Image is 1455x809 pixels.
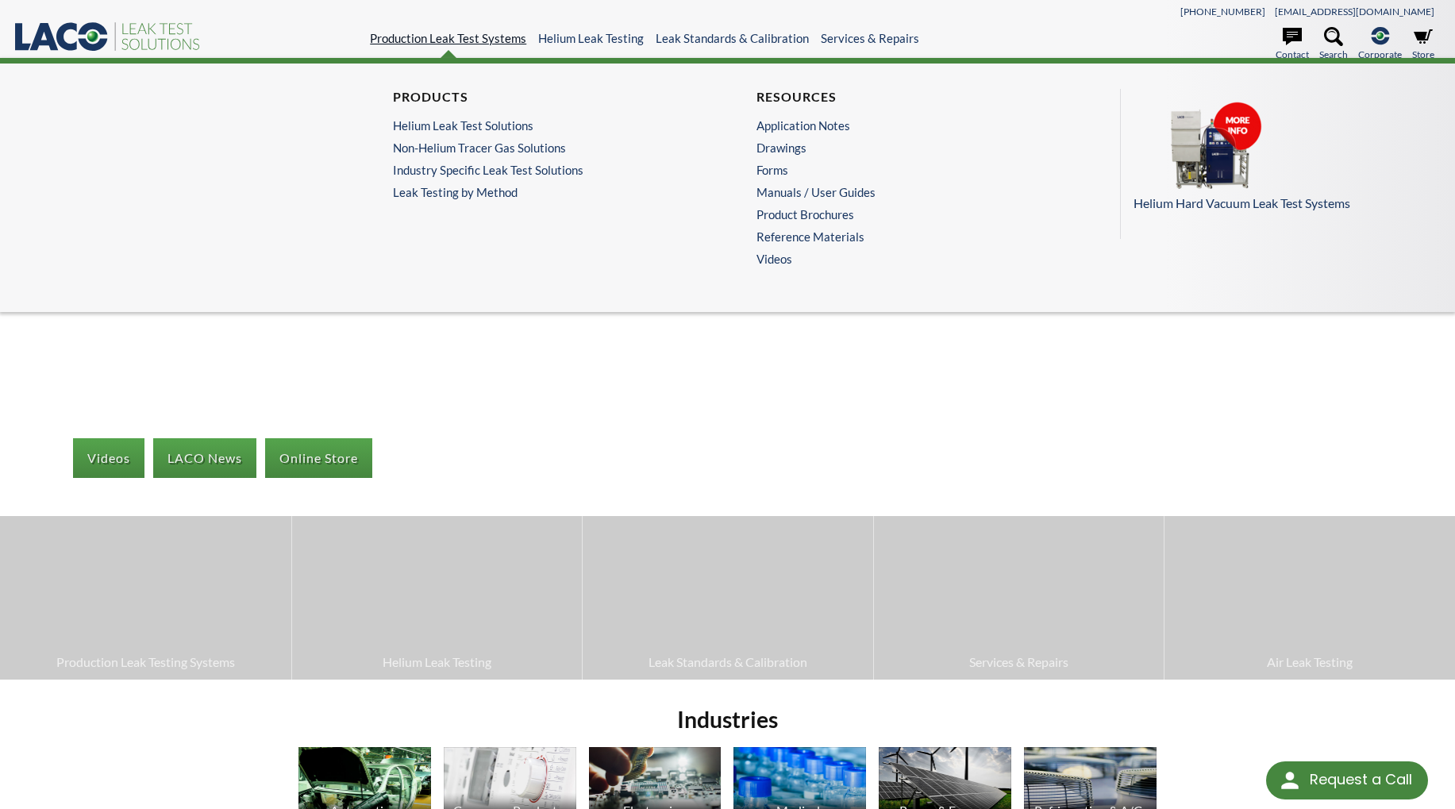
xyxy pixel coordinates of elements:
[73,438,144,478] a: Videos
[300,652,575,672] span: Helium Leak Testing
[393,141,691,155] a: Non-Helium Tracer Gas Solutions
[1266,761,1428,799] div: Request a Call
[756,118,1054,133] a: Application Notes
[591,652,865,672] span: Leak Standards & Calibration
[756,252,1062,266] a: Videos
[8,652,283,672] span: Production Leak Testing Systems
[393,118,691,133] a: Helium Leak Test Solutions
[756,229,1054,244] a: Reference Materials
[265,438,372,478] a: Online Store
[292,705,1163,734] h2: Industries
[821,31,919,45] a: Services & Repairs
[538,31,644,45] a: Helium Leak Testing
[1134,102,1292,191] img: Menu_Pod_PLT.png
[583,516,873,679] a: Leak Standards & Calibration
[1134,193,1426,214] p: Helium Hard Vacuum Leak Test Systems
[1310,761,1412,798] div: Request a Call
[882,652,1157,672] span: Services & Repairs
[756,163,1054,177] a: Forms
[370,31,526,45] a: Production Leak Test Systems
[874,516,1164,679] a: Services & Repairs
[393,185,699,199] a: Leak Testing by Method
[1134,102,1426,214] a: Helium Hard Vacuum Leak Test Systems
[1358,47,1402,62] span: Corporate
[1180,6,1265,17] a: [PHONE_NUMBER]
[1275,6,1434,17] a: [EMAIL_ADDRESS][DOMAIN_NAME]
[1277,768,1303,793] img: round button
[656,31,809,45] a: Leak Standards & Calibration
[756,89,1054,106] h4: Resources
[393,163,691,177] a: Industry Specific Leak Test Solutions
[756,141,1054,155] a: Drawings
[756,185,1054,199] a: Manuals / User Guides
[292,516,583,679] a: Helium Leak Testing
[153,438,256,478] a: LACO News
[393,89,691,106] h4: Products
[1276,27,1309,62] a: Contact
[1319,27,1348,62] a: Search
[1172,652,1447,672] span: Air Leak Testing
[1412,27,1434,62] a: Store
[1164,516,1455,679] a: Air Leak Testing
[756,207,1054,222] a: Product Brochures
